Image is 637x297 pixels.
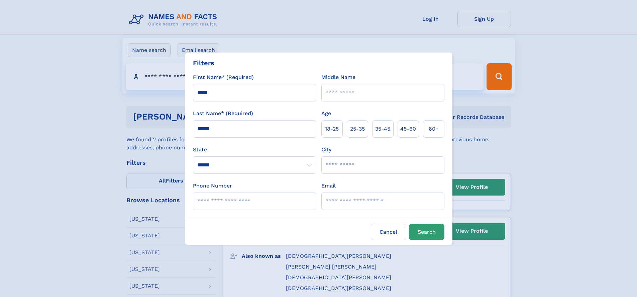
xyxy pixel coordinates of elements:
[321,73,355,81] label: Middle Name
[325,125,339,133] span: 18‑25
[400,125,416,133] span: 45‑60
[193,146,316,154] label: State
[371,224,406,240] label: Cancel
[321,182,336,190] label: Email
[375,125,390,133] span: 35‑45
[350,125,365,133] span: 25‑35
[321,146,331,154] label: City
[409,224,444,240] button: Search
[193,182,232,190] label: Phone Number
[429,125,439,133] span: 60+
[321,109,331,118] label: Age
[193,109,253,118] label: Last Name* (Required)
[193,73,254,81] label: First Name* (Required)
[193,58,214,68] div: Filters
